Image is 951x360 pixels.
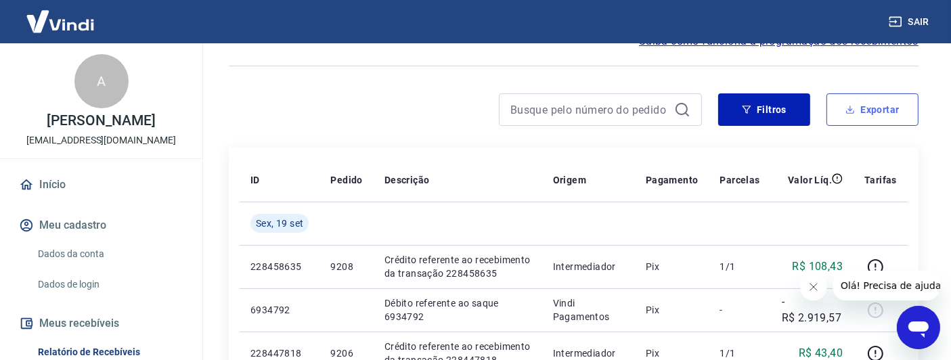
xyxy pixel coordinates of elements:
p: Vindi Pagamentos [553,296,624,323]
p: Tarifas [864,173,897,187]
p: Pix [646,346,699,360]
button: Meu cadastro [16,210,186,240]
p: Pix [646,260,699,273]
iframe: Botão para abrir a janela de mensagens [897,306,940,349]
p: ID [250,173,260,187]
p: Intermediador [553,260,624,273]
p: -R$ 2.919,57 [782,294,843,326]
a: Dados de login [32,271,186,298]
p: 1/1 [720,346,760,360]
button: Sair [886,9,935,35]
p: [PERSON_NAME] [47,114,155,128]
p: 228447818 [250,346,309,360]
a: Dados da conta [32,240,186,268]
button: Meus recebíveis [16,309,186,338]
p: Pix [646,303,699,317]
p: 1/1 [720,260,760,273]
iframe: Fechar mensagem [800,273,827,300]
span: Olá! Precisa de ajuda? [8,9,114,20]
p: Crédito referente ao recebimento da transação 228458635 [384,253,531,280]
a: Início [16,170,186,200]
p: Pedido [330,173,362,187]
p: Intermediador [553,346,624,360]
p: R$ 108,43 [793,258,843,275]
p: 9208 [330,260,362,273]
input: Busque pelo número do pedido [510,99,669,120]
button: Exportar [826,93,919,126]
div: A [74,54,129,108]
span: Sex, 19 set [256,217,303,230]
p: [EMAIL_ADDRESS][DOMAIN_NAME] [26,133,176,148]
p: Valor Líq. [788,173,832,187]
p: - [720,303,760,317]
img: Vindi [16,1,104,42]
p: Origem [553,173,586,187]
p: Descrição [384,173,430,187]
iframe: Mensagem da empresa [833,271,940,300]
p: Pagamento [646,173,699,187]
button: Filtros [718,93,810,126]
p: 9206 [330,346,362,360]
p: Parcelas [720,173,760,187]
p: 228458635 [250,260,309,273]
p: 6934792 [250,303,309,317]
p: Débito referente ao saque 6934792 [384,296,531,323]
